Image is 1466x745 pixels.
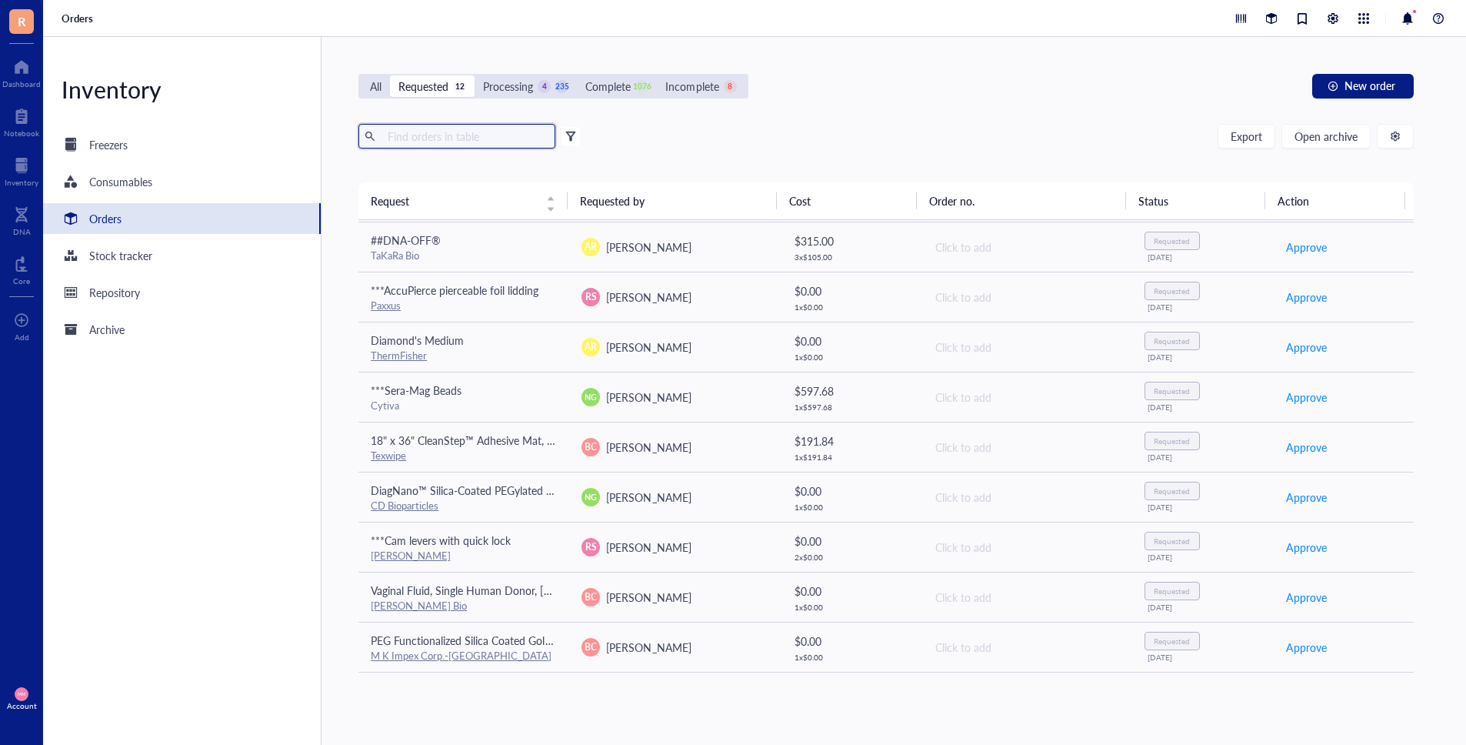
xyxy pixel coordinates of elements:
[921,372,1132,422] td: Click to add
[795,282,909,299] div: $ 0.00
[1154,536,1190,546] div: Requested
[1285,385,1328,409] button: Approve
[921,422,1132,472] td: Click to add
[795,453,909,462] div: 1 x $ 191.84
[1286,339,1327,356] span: Approve
[381,125,549,148] input: Find orders in table
[585,590,597,604] span: BC
[13,252,30,286] a: Core
[89,173,152,190] div: Consumables
[1285,435,1328,459] button: Approve
[1231,130,1262,142] span: Export
[921,572,1132,622] td: Click to add
[1285,285,1328,309] button: Approve
[1154,236,1190,246] div: Requested
[371,648,551,663] a: M K Impex Corp.-[GEOGRAPHIC_DATA]
[1154,486,1190,496] div: Requested
[724,80,737,93] div: 8
[585,290,597,304] span: RS
[795,352,909,362] div: 1 x $ 0.00
[4,104,39,138] a: Notebook
[1285,485,1328,509] button: Approve
[1286,389,1327,406] span: Approve
[1148,302,1261,312] div: [DATE]
[1148,403,1261,412] div: [DATE]
[358,74,748,99] div: segmented control
[935,639,1120,656] div: Click to add
[1265,182,1404,219] th: Action
[921,222,1132,272] td: Click to add
[1286,289,1327,306] span: Approve
[5,178,38,187] div: Inventory
[1286,489,1327,506] span: Approve
[935,289,1120,306] div: Click to add
[1285,335,1328,359] button: Approve
[1126,182,1265,219] th: Status
[606,339,691,355] span: [PERSON_NAME]
[1286,439,1327,456] span: Approve
[398,78,448,95] div: Requested
[606,389,691,405] span: [PERSON_NAME]
[89,136,128,153] div: Freezers
[1285,235,1328,259] button: Approve
[795,503,909,512] div: 1 x $ 0.00
[1148,603,1261,612] div: [DATE]
[585,491,597,503] span: NG
[2,55,41,89] a: Dashboard
[371,232,441,248] span: ##DNA-OFF®
[1286,539,1327,556] span: Approve
[795,383,909,399] div: $ 597.68
[1344,79,1395,92] span: New order
[371,192,537,209] span: Request
[606,289,691,305] span: [PERSON_NAME]
[371,633,601,648] span: PEG Functionalized Silica Coated Gold Nanorods
[921,472,1132,522] td: Click to add
[371,249,557,262] div: TaKaRa Bio
[4,129,39,138] div: Notebook
[371,498,438,513] a: CD Bioparticles
[1154,636,1190,646] div: Requested
[795,433,909,449] div: $ 191.84
[371,383,461,398] span: ***Sera-Mag Beads
[89,284,140,301] div: Repository
[795,232,909,249] div: $ 315.00
[43,74,321,105] div: Inventory
[13,276,30,286] div: Core
[1285,535,1328,560] button: Approve
[795,302,909,312] div: 1 x $ 0.00
[43,240,321,271] a: Stock tracker
[453,80,466,93] div: 12
[62,12,96,25] a: Orders
[538,80,551,93] div: 4
[1154,586,1190,596] div: Requested
[935,389,1120,406] div: Click to add
[371,399,557,413] div: Cytiva
[370,78,381,95] div: All
[371,448,406,463] a: Texwipe
[606,239,691,255] span: [PERSON_NAME]
[89,247,152,264] div: Stock tracker
[606,640,691,655] span: [PERSON_NAME]
[89,321,125,338] div: Archive
[43,314,321,345] a: Archive
[795,653,909,662] div: 1 x $ 0.00
[371,433,639,448] span: 18" x 36" CleanStep™ Adhesive Mat, Blue AMA183681B
[1148,653,1261,662] div: [DATE]
[606,540,691,555] span: [PERSON_NAME]
[1294,130,1358,142] span: Open archive
[7,701,37,710] div: Account
[43,203,321,234] a: Orders
[15,332,29,342] div: Add
[935,239,1120,256] div: Click to add
[606,439,691,455] span: [PERSON_NAME]
[935,439,1120,456] div: Click to add
[43,277,321,308] a: Repository
[917,182,1126,219] th: Order no.
[1286,589,1327,606] span: Approve
[795,533,909,550] div: $ 0.00
[795,553,909,562] div: 2 x $ 0.00
[921,622,1132,672] td: Click to add
[1281,124,1371,149] button: Open archive
[371,298,401,312] a: Paxxus
[585,78,631,95] div: Complete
